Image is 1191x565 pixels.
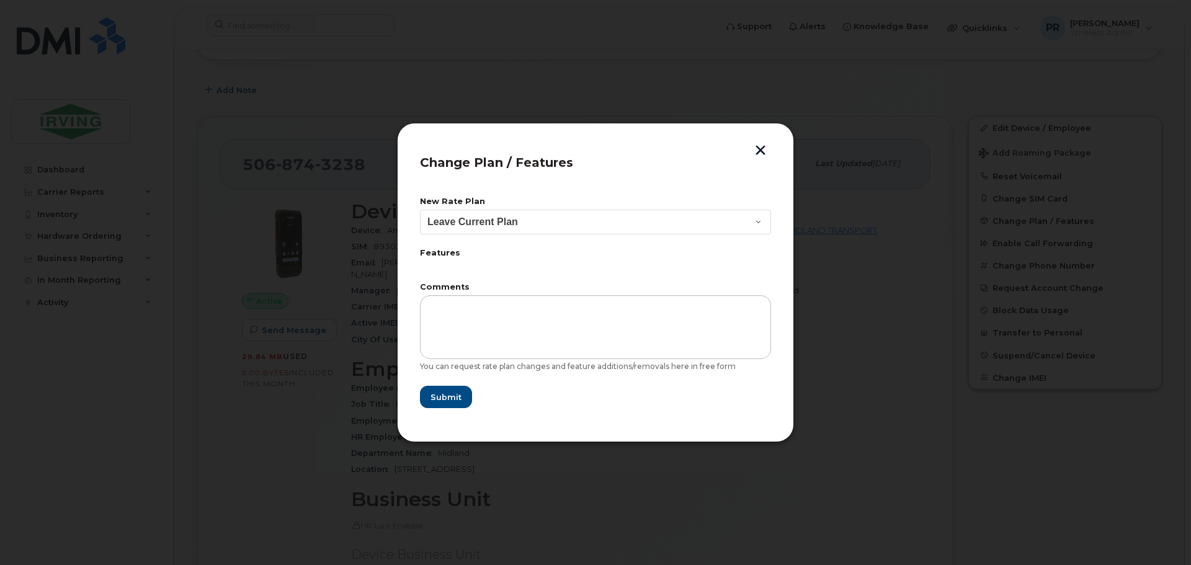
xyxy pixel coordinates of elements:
label: Comments [420,283,771,291]
label: Features [420,249,771,257]
label: New Rate Plan [420,198,771,206]
div: You can request rate plan changes and feature additions/removals here in free form [420,362,771,371]
span: Change Plan / Features [420,155,573,170]
button: Submit [420,386,472,408]
span: Submit [430,391,462,403]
